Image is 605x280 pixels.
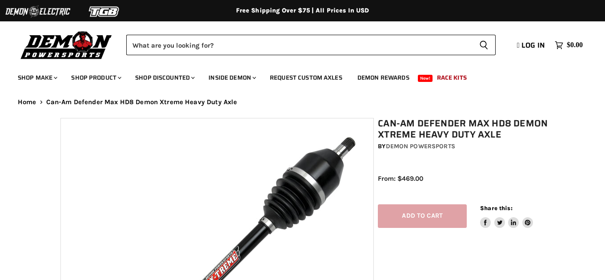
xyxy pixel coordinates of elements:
span: New! [418,75,433,82]
ul: Main menu [11,65,581,87]
a: Request Custom Axles [263,69,349,87]
span: Log in [521,40,545,51]
aside: Share this: [480,204,533,228]
a: Log in [513,41,550,49]
img: Demon Electric Logo 2 [4,3,71,20]
h1: Can-Am Defender Max HD8 Demon Xtreme Heavy Duty Axle [378,118,549,140]
a: Race Kits [430,69,473,87]
a: Home [18,98,36,106]
a: Demon Rewards [351,69,416,87]
span: $0.00 [567,41,583,49]
span: Share this: [480,205,512,211]
a: Shop Make [11,69,63,87]
span: From: $469.00 [378,174,423,183]
a: $0.00 [550,39,587,52]
button: Search [472,35,496,55]
a: Inside Demon [202,69,261,87]
a: Shop Product [64,69,127,87]
a: Demon Powersports [386,142,455,150]
img: TGB Logo 2 [71,3,138,20]
a: Shop Discounted [128,69,200,87]
span: Can-Am Defender Max HD8 Demon Xtreme Heavy Duty Axle [46,98,237,106]
div: by [378,142,549,151]
img: Demon Powersports [18,29,115,61]
form: Product [126,35,496,55]
input: Search [126,35,472,55]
